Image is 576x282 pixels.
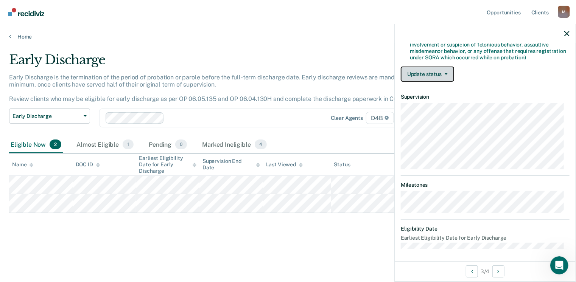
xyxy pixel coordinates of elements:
[50,139,61,149] span: 2
[147,136,188,153] div: Pending
[139,155,196,174] div: Earliest Eligibility Date for Early Discharge
[492,265,504,277] button: Next Opportunity
[401,226,570,232] dt: Eligibility Date
[202,158,260,171] div: Supervision End Date
[410,35,570,60] div: Must have no pending felony charges or warrants (including any involvement or suspicion of feloni...
[201,136,268,153] div: Marked Ineligible
[550,256,568,274] iframe: Intercom live chat
[9,52,441,74] div: Early Discharge
[401,235,570,241] dt: Earliest Eligibility Date for Early Discharge
[334,161,350,168] div: Status
[123,139,134,149] span: 1
[75,136,135,153] div: Almost Eligible
[266,161,303,168] div: Last Viewed
[175,139,187,149] span: 0
[366,112,394,124] span: D4B
[558,6,570,18] div: M
[401,182,570,188] dt: Milestones
[255,139,267,149] span: 4
[9,136,63,153] div: Eligible Now
[401,67,454,82] button: Update status
[9,74,416,103] p: Early Discharge is the termination of the period of probation or parole before the full-term disc...
[76,161,100,168] div: DOC ID
[401,94,570,100] dt: Supervision
[331,115,363,121] div: Clear agents
[9,33,567,40] a: Home
[501,54,526,60] span: probation)
[12,161,33,168] div: Name
[395,261,576,281] div: 3 / 4
[466,265,478,277] button: Previous Opportunity
[12,113,81,119] span: Early Discharge
[8,8,44,16] img: Recidiviz
[558,6,570,18] button: Profile dropdown button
